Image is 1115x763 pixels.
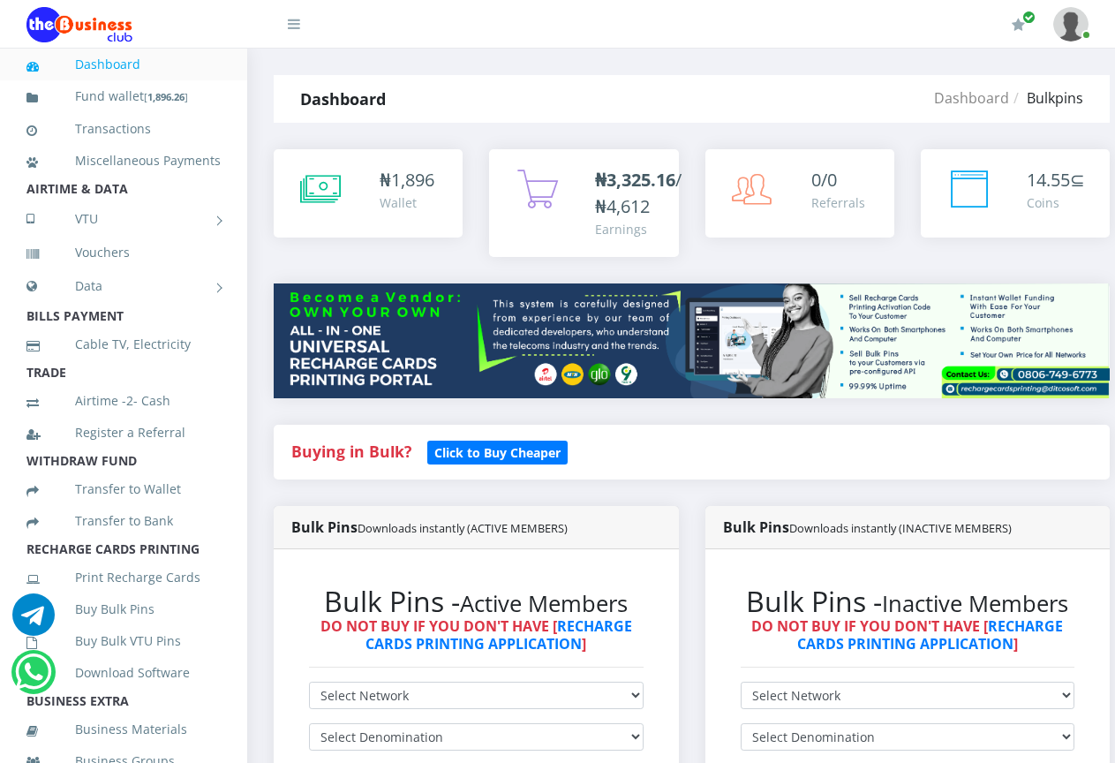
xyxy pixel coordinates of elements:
span: Renew/Upgrade Subscription [1022,11,1036,24]
div: Coins [1027,193,1085,212]
a: Transfer to Bank [26,501,221,541]
strong: DO NOT BUY IF YOU DON'T HAVE [ ] [320,616,632,653]
h2: Bulk Pins - [741,585,1075,618]
img: Logo [26,7,132,42]
a: Print Recharge Cards [26,557,221,598]
b: Click to Buy Cheaper [434,444,561,461]
a: Download Software [26,653,221,693]
a: Business Materials [26,709,221,750]
img: User [1053,7,1089,42]
strong: DO NOT BUY IF YOU DON'T HAVE [ ] [751,616,1063,653]
a: VTU [26,197,221,241]
a: Miscellaneous Payments [26,140,221,181]
i: Renew/Upgrade Subscription [1012,18,1025,32]
a: Buy Bulk Pins [26,589,221,630]
a: Airtime -2- Cash [26,381,221,421]
a: Transactions [26,109,221,149]
div: Wallet [380,193,434,212]
b: ₦3,325.16 [595,168,675,192]
a: 0/0 Referrals [705,149,894,238]
a: ₦1,896 Wallet [274,149,463,238]
span: 14.55 [1027,168,1070,192]
span: 0/0 [811,168,837,192]
img: multitenant_rcp.png [274,283,1110,398]
h2: Bulk Pins - [309,585,644,618]
span: 1,896 [391,168,434,192]
small: Inactive Members [882,588,1068,619]
a: Dashboard [26,44,221,85]
div: Referrals [811,193,865,212]
a: Chat for support [12,607,55,636]
span: /₦4,612 [595,168,682,218]
div: Earnings [595,220,682,238]
a: ₦3,325.16/₦4,612 Earnings [489,149,678,257]
strong: Bulk Pins [291,517,568,537]
a: Transfer to Wallet [26,469,221,510]
div: ⊆ [1027,167,1085,193]
a: Data [26,264,221,308]
strong: Buying in Bulk? [291,441,411,462]
small: Active Members [460,588,628,619]
a: Buy Bulk VTU Pins [26,621,221,661]
a: Dashboard [934,88,1009,108]
b: 1,896.26 [147,90,185,103]
strong: Dashboard [300,88,386,110]
a: RECHARGE CARDS PRINTING APPLICATION [365,616,632,653]
a: Chat for support [15,664,51,693]
strong: Bulk Pins [723,517,1012,537]
small: Downloads instantly (INACTIVE MEMBERS) [789,520,1012,536]
small: Downloads instantly (ACTIVE MEMBERS) [358,520,568,536]
small: [ ] [144,90,188,103]
a: Click to Buy Cheaper [427,441,568,462]
a: RECHARGE CARDS PRINTING APPLICATION [797,616,1064,653]
li: Bulkpins [1009,87,1083,109]
a: Cable TV, Electricity [26,324,221,365]
a: Register a Referral [26,412,221,453]
div: ₦ [380,167,434,193]
a: Fund wallet[1,896.26] [26,76,221,117]
a: Vouchers [26,232,221,273]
